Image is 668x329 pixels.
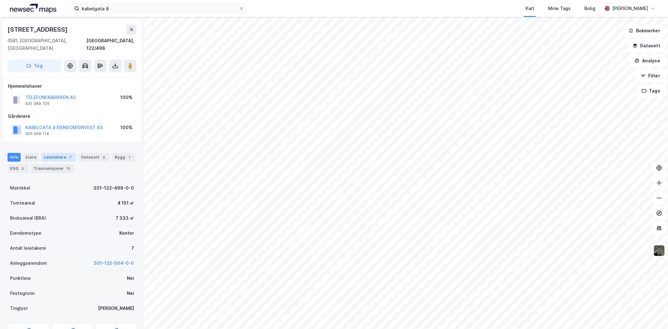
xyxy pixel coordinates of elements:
div: 0581, [GEOGRAPHIC_DATA], [GEOGRAPHIC_DATA] [8,37,86,52]
img: logo.a4113a55bc3d86da70a041830d287a7e.svg [10,4,56,13]
button: Tags [636,85,665,97]
button: 301-122-504-0-0 [94,259,134,267]
div: Mine Tags [548,5,571,12]
div: [PERSON_NAME] [612,5,648,12]
div: [STREET_ADDRESS] [8,24,69,34]
div: Kart [526,5,534,12]
div: Transaksjoner [31,164,74,173]
div: 3 [20,165,26,172]
button: Tag [8,60,61,72]
div: 100% [120,124,132,131]
div: Bruksareal (BRA) [10,214,46,222]
div: Datasett [79,153,110,162]
button: Datasett [627,39,665,52]
div: Info [8,153,21,162]
div: Gårdeiere [8,112,136,120]
div: 3 [101,154,107,160]
div: Hjemmelshaver [8,82,136,90]
div: Antall leietakere [10,244,46,252]
div: Eiendomstype [10,229,41,237]
div: 931 369 725 [25,101,49,106]
div: 11 [65,165,71,172]
div: 7 [131,244,134,252]
button: Filter [635,70,665,82]
div: Tinglyst [10,305,28,312]
div: Punktleie [10,274,31,282]
div: Anleggseiendom [10,259,47,267]
iframe: Chat Widget [637,299,668,329]
div: 7 [67,154,74,160]
div: Tomteareal [10,199,35,207]
div: Bygg [112,153,135,162]
div: 100% [120,94,132,101]
div: 925 006 114 [25,131,49,136]
div: Leietakere [41,153,76,162]
div: [GEOGRAPHIC_DATA], 122/498 [86,37,137,52]
div: Matrikkel [10,184,30,192]
div: Nei [127,274,134,282]
div: Bolig [584,5,595,12]
div: Nei [127,290,134,297]
div: [PERSON_NAME] [98,305,134,312]
div: 7 333 ㎡ [116,214,134,222]
div: Festegrunn [10,290,34,297]
input: Søk på adresse, matrikkel, gårdeiere, leietakere eller personer [79,4,239,13]
div: 301-122-498-0-0 [93,184,134,192]
div: 1 [127,154,133,160]
button: Bokmerker [623,24,665,37]
button: Analyse [629,55,665,67]
img: 9k= [653,245,665,257]
div: Eiere [23,153,39,162]
div: 4 151 ㎡ [117,199,134,207]
div: Kontor [119,229,134,237]
div: ESG [8,164,28,173]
